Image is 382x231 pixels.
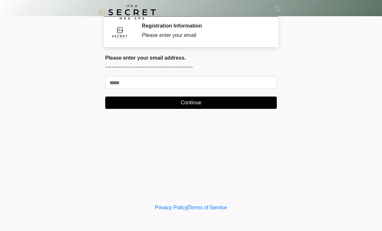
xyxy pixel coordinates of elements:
[105,64,277,71] p: ~~~~~~~~~~~~~~~~~~~~~~~~~~~~~
[187,205,188,210] a: |
[105,97,277,109] button: Continue
[99,5,156,19] img: It's A Secret Med Spa Logo
[105,55,277,61] h2: Please enter your email address.
[155,205,187,210] a: Privacy Policy
[110,23,129,42] img: Agent Avatar
[142,23,267,29] h2: Registration Information
[142,31,267,39] div: Please enter your email
[188,205,227,210] a: Terms of Service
